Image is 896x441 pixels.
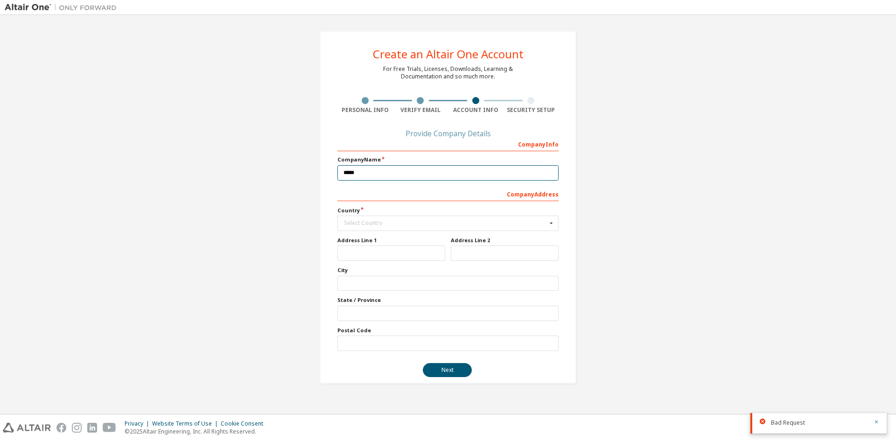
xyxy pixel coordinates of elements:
img: altair_logo.svg [3,423,51,433]
img: instagram.svg [72,423,82,433]
div: Website Terms of Use [152,420,221,427]
label: Country [337,207,559,214]
div: Company Info [337,136,559,151]
img: youtube.svg [103,423,116,433]
p: © 2025 Altair Engineering, Inc. All Rights Reserved. [125,427,269,435]
div: Privacy [125,420,152,427]
div: Account Info [448,106,504,114]
div: Security Setup [504,106,559,114]
label: Address Line 1 [337,237,445,244]
button: Next [423,363,472,377]
img: linkedin.svg [87,423,97,433]
label: City [337,266,559,274]
label: State / Province [337,296,559,304]
span: Bad Request [771,419,805,427]
img: facebook.svg [56,423,66,433]
div: Provide Company Details [337,131,559,136]
div: Select Country [344,220,547,226]
div: Cookie Consent [221,420,269,427]
img: Altair One [5,3,121,12]
div: Verify Email [393,106,448,114]
label: Company Name [337,156,559,163]
label: Postal Code [337,327,559,334]
div: Company Address [337,186,559,201]
div: For Free Trials, Licenses, Downloads, Learning & Documentation and so much more. [383,65,513,80]
label: Address Line 2 [451,237,559,244]
div: Personal Info [337,106,393,114]
div: Create an Altair One Account [373,49,524,60]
